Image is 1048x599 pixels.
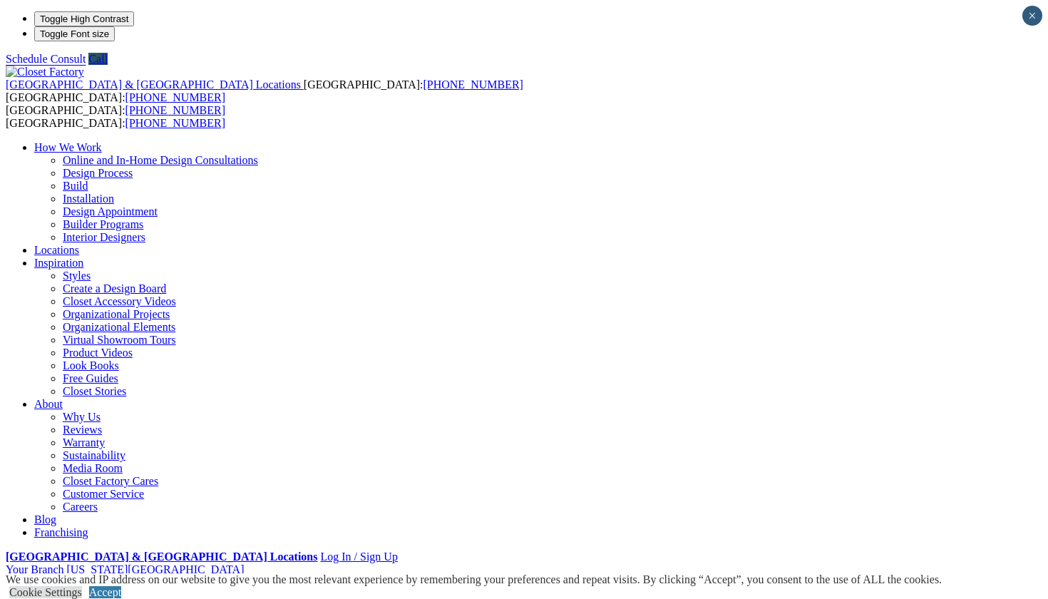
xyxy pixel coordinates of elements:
a: Your Branch [US_STATE][GEOGRAPHIC_DATA] [6,563,244,575]
a: Styles [63,270,91,282]
button: Toggle High Contrast [34,11,134,26]
a: Careers [63,501,98,513]
a: Accept [89,586,121,598]
a: Why Us [63,411,101,423]
a: Media Room [63,462,123,474]
a: Franchising [34,526,88,538]
a: Design Appointment [63,205,158,217]
a: [GEOGRAPHIC_DATA] & [GEOGRAPHIC_DATA] Locations [6,551,317,563]
a: How We Work [34,141,102,153]
span: [US_STATE][GEOGRAPHIC_DATA] [66,563,244,575]
a: Builder Programs [63,218,143,230]
a: Free Guides [63,372,118,384]
a: Design Process [63,167,133,179]
span: Toggle Font size [40,29,109,39]
a: Installation [63,193,114,205]
button: Close [1022,6,1042,26]
a: Cookie Settings [9,586,82,598]
span: [GEOGRAPHIC_DATA] & [GEOGRAPHIC_DATA] Locations [6,78,301,91]
a: Locations [34,244,79,256]
a: Create a Design Board [63,282,166,295]
img: Closet Factory [6,66,84,78]
a: Organizational Projects [63,308,170,320]
a: [PHONE_NUMBER] [125,104,225,116]
a: Closet Factory Cares [63,475,158,487]
span: Your Branch [6,563,63,575]
a: Online and In-Home Design Consultations [63,154,258,166]
a: Inspiration [34,257,83,269]
a: Closet Accessory Videos [63,295,176,307]
button: Toggle Font size [34,26,115,41]
a: Virtual Showroom Tours [63,334,176,346]
a: [PHONE_NUMBER] [125,117,225,129]
a: Blog [34,513,56,526]
a: Product Videos [63,347,133,359]
a: Closet Stories [63,385,126,397]
a: About [34,398,63,410]
a: [PHONE_NUMBER] [125,91,225,103]
span: [GEOGRAPHIC_DATA]: [GEOGRAPHIC_DATA]: [6,78,523,103]
a: Interior Designers [63,231,145,243]
a: Look Books [63,359,119,372]
a: Reviews [63,424,102,436]
span: [GEOGRAPHIC_DATA]: [GEOGRAPHIC_DATA]: [6,104,225,129]
a: Schedule Consult [6,53,86,65]
span: Toggle High Contrast [40,14,128,24]
a: Organizational Elements [63,321,175,333]
div: We use cookies and IP address on our website to give you the most relevant experience by remember... [6,573,942,586]
a: [PHONE_NUMBER] [423,78,523,91]
a: Call [88,53,108,65]
a: Sustainability [63,449,125,461]
a: Warranty [63,436,105,449]
a: Customer Service [63,488,144,500]
a: Build [63,180,88,192]
a: [GEOGRAPHIC_DATA] & [GEOGRAPHIC_DATA] Locations [6,78,304,91]
a: Log In / Sign Up [320,551,397,563]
